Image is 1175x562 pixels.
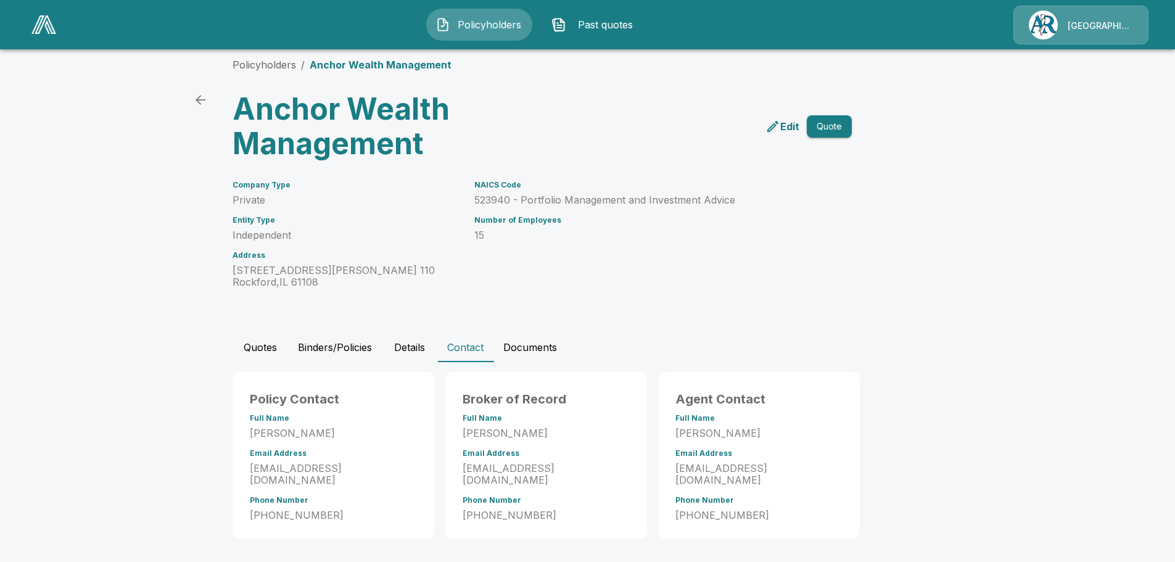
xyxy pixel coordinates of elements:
p: 15 [474,229,822,241]
a: Policyholders [233,59,296,71]
h6: Email Address [675,449,843,458]
p: [PHONE_NUMBER] [463,510,630,521]
p: [PERSON_NAME] [250,428,417,439]
img: Agency Icon [1029,10,1058,39]
h6: Policy Contact [250,389,417,409]
p: [PERSON_NAME] [463,428,630,439]
button: Details [382,333,437,362]
p: [EMAIL_ADDRESS][DOMAIN_NAME] [250,463,417,486]
p: [PHONE_NUMBER] [250,510,417,521]
button: Contact [437,333,493,362]
h6: Company Type [233,181,460,189]
h6: Full Name [463,414,630,423]
p: [PHONE_NUMBER] [675,510,843,521]
img: Policyholders Icon [435,17,450,32]
h6: NAICS Code [474,181,822,189]
h6: Agent Contact [675,389,843,409]
p: Private [233,194,460,206]
p: [EMAIL_ADDRESS][DOMAIN_NAME] [675,463,843,486]
p: [STREET_ADDRESS][PERSON_NAME] 110 Rockford , IL 61108 [233,265,460,288]
button: Binders/Policies [288,333,382,362]
h6: Number of Employees [474,216,822,225]
h6: Phone Number [463,496,630,505]
button: Quotes [233,333,288,362]
a: Agency Icon[GEOGRAPHIC_DATA]/[PERSON_NAME] [1013,6,1148,44]
p: Edit [780,119,799,134]
p: 523940 - Portfolio Management and Investment Advice [474,194,822,206]
h6: Phone Number [250,496,417,505]
p: Independent [233,229,460,241]
p: [EMAIL_ADDRESS][DOMAIN_NAME] [463,463,630,486]
a: back [188,88,213,112]
p: Anchor Wealth Management [310,57,451,72]
button: Past quotes IconPast quotes [542,9,648,41]
span: Past quotes [571,17,639,32]
p: [PERSON_NAME] [675,428,843,439]
a: edit [763,117,802,136]
h6: Address [233,251,460,260]
h6: Full Name [675,414,843,423]
span: Policyholders [455,17,523,32]
img: AA Logo [31,15,56,34]
h6: Entity Type [233,216,460,225]
li: / [301,57,305,72]
h6: Phone Number [675,496,843,505]
div: policyholder tabs [233,333,943,362]
button: Quote [807,115,852,138]
button: Policyholders IconPolicyholders [426,9,532,41]
h6: Email Address [250,449,417,458]
h6: Email Address [463,449,630,458]
h3: Anchor Wealth Management [233,92,537,161]
h6: Full Name [250,414,417,423]
p: [GEOGRAPHIC_DATA]/[PERSON_NAME] [1068,20,1133,32]
h6: Broker of Record [463,389,630,409]
button: Documents [493,333,567,362]
img: Past quotes Icon [551,17,566,32]
nav: breadcrumb [233,57,451,72]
